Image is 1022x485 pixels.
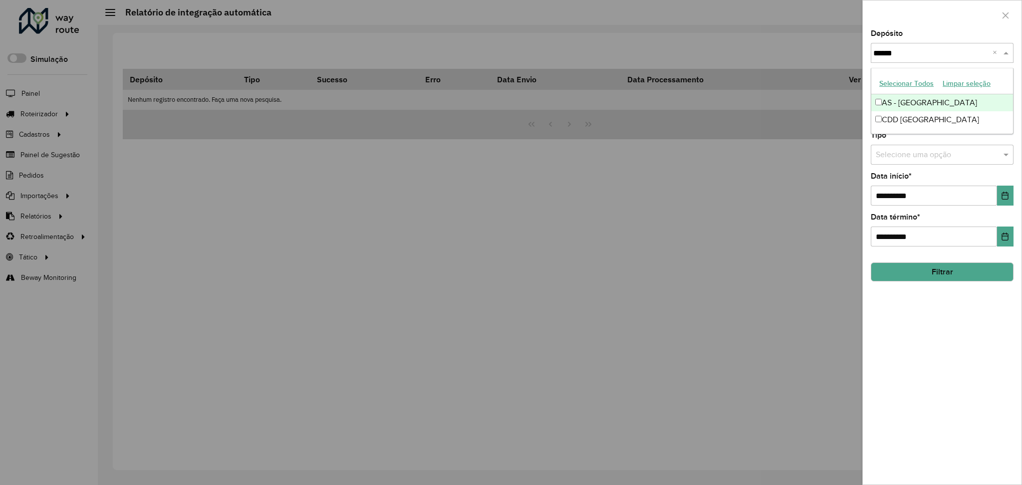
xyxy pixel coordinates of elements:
button: Selecionar Todos [875,76,938,91]
span: Clear all [993,47,1001,59]
label: Data início [871,170,912,182]
label: Data término [871,211,920,223]
div: AS - [GEOGRAPHIC_DATA] [871,94,1013,111]
ng-dropdown-panel: Options list [871,68,1014,134]
button: Choose Date [997,227,1014,246]
button: Choose Date [997,186,1014,206]
label: Tipo [871,129,886,141]
label: Depósito [871,27,903,39]
button: Filtrar [871,262,1014,281]
button: Limpar seleção [938,76,995,91]
div: CDD [GEOGRAPHIC_DATA] [871,111,1013,128]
